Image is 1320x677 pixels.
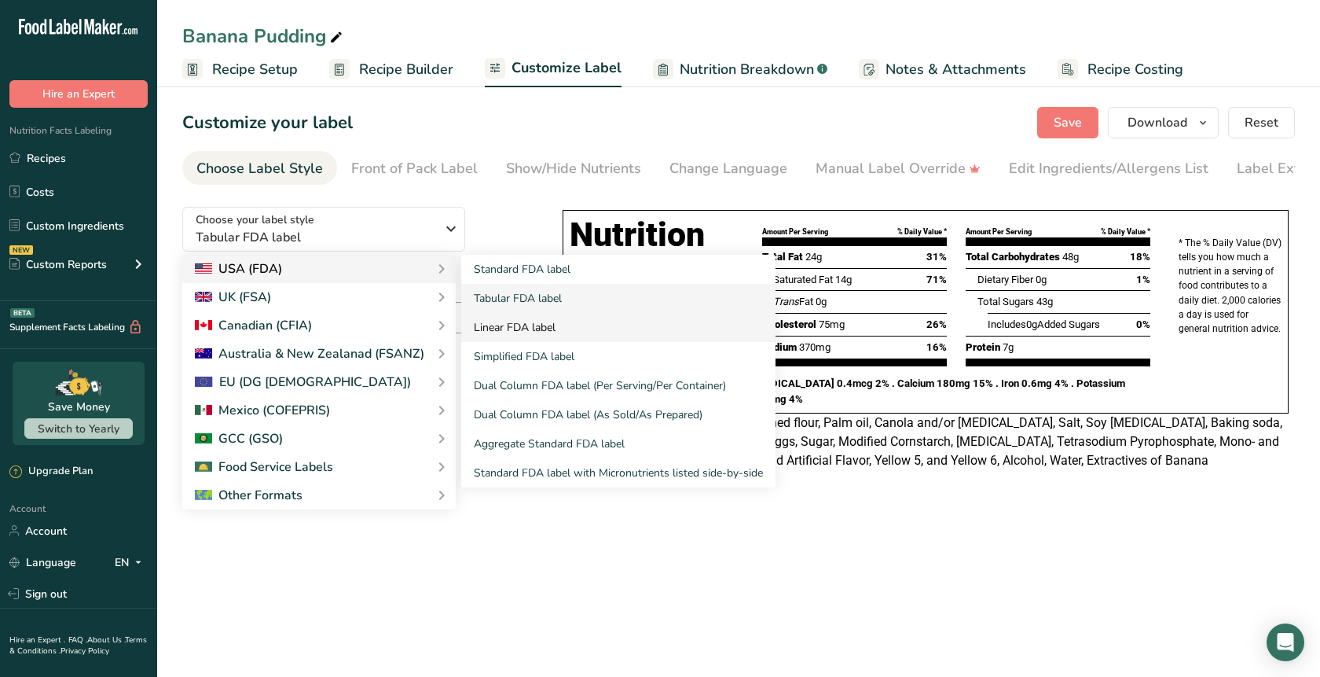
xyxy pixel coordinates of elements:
[461,313,775,342] a: Linear FDA label
[461,429,775,458] a: Aggregate Standard FDA label
[885,59,1026,80] span: Notes & Attachments
[570,217,734,289] h1: Nutrition Facts
[329,52,453,87] a: Recipe Builder
[461,458,775,488] a: Standard FDA label with Micronutrients listed side-by-side
[805,251,822,263] span: 24g
[195,458,333,476] div: Food Service Labels
[87,635,125,646] a: About Us .
[182,207,465,252] button: Choose your label style Tabular FDA label
[9,635,147,657] a: Terms & Conditions .
[9,549,76,576] a: Language
[511,57,621,79] span: Customize Label
[1003,341,1014,353] span: 7g
[1062,251,1079,263] span: 48g
[9,80,148,108] button: Hire an Expert
[773,296,799,307] i: Trans
[926,317,947,333] span: 26%
[196,212,314,228] span: Choose your label style
[680,59,814,80] span: Nutrition Breakdown
[1026,318,1037,330] span: 0g
[461,371,775,400] a: Dual Column FDA label (Per Serving/Per Container)
[762,226,828,237] div: Amount Per Serving
[966,226,1032,237] div: Amount Per Serving
[926,272,947,288] span: 71%
[1130,249,1150,265] span: 18%
[669,158,787,179] div: Change Language
[9,464,93,480] div: Upgrade Plan
[1087,59,1183,80] span: Recipe Costing
[977,274,1033,285] span: Dietary Fiber
[653,52,827,87] a: Nutrition Breakdown
[1058,52,1183,87] a: Recipe Costing
[977,296,1034,307] span: Total Sugars
[182,52,298,87] a: Recipe Setup
[966,341,1000,353] span: Protein
[461,400,775,429] a: Dual Column FDA label (As Sold/As Prepared)
[195,344,424,363] div: Australia & New Zealanad (FSANZ)
[966,251,1060,263] span: Total Carbohydrates
[773,274,833,285] span: Saturated Fat
[1127,113,1187,132] span: Download
[1136,317,1150,333] span: 0%
[9,256,107,273] div: Custom Reports
[1228,107,1295,138] button: Reset
[1245,113,1278,132] span: Reset
[1037,107,1098,138] button: Save
[926,340,947,355] span: 16%
[816,158,981,179] div: Manual Label Override
[773,296,813,307] span: Fat
[816,296,827,307] span: 0g
[563,415,1282,468] span: Milk, Sugar, Cream, Enriched flour, Palm oil, Canola and/or [MEDICAL_DATA], Salt, Soy [MEDICAL_DA...
[1101,226,1150,237] div: % Daily Value *
[819,318,845,330] span: 75mg
[212,59,298,80] span: Recipe Setup
[461,342,775,371] a: Simplified FDA label
[988,318,1100,330] span: Includes Added Sugars
[24,418,133,439] button: Switch to Yearly
[60,646,109,657] a: Privacy Policy
[196,228,435,247] span: Tabular FDA label
[68,635,87,646] a: FAQ .
[762,318,816,330] span: Cholesterol
[799,341,830,353] span: 370mg
[835,274,852,285] span: 14g
[1036,296,1053,307] span: 43g
[10,308,35,318] div: BETA
[195,288,271,307] div: UK (FSA)
[196,158,323,179] div: Choose Label Style
[485,50,621,88] a: Customize Label
[351,158,478,179] div: Front of Pack Label
[859,52,1026,87] a: Notes & Attachments
[1267,624,1304,661] div: Open Intercom Messenger
[1054,113,1082,132] span: Save
[9,245,33,255] div: NEW
[762,341,797,353] span: Sodium
[897,226,947,237] div: % Daily Value *
[9,635,65,646] a: Hire an Expert .
[195,316,312,335] div: Canadian (CFIA)
[1136,272,1150,288] span: 1%
[461,255,775,284] a: Standard FDA label
[1009,158,1208,179] div: Edit Ingredients/Allergens List
[195,373,411,392] div: EU (DG [DEMOGRAPHIC_DATA])
[762,251,803,263] span: Total Fat
[182,22,346,50] div: Banana Pudding
[48,399,110,415] div: Save Money
[506,158,641,179] div: Show/Hide Nutrients
[461,284,775,313] a: Tabular FDA label
[195,401,330,420] div: Mexico (COFEPRIS)
[182,110,353,136] h1: Customize your label
[195,429,283,448] div: GCC (GSO)
[195,486,302,505] div: Other Formats
[926,249,947,265] span: 31%
[1108,107,1219,138] button: Download
[1179,236,1281,336] p: * The % Daily Value (DV) tells you how much a nutrient in a serving of food contributes to a dail...
[753,376,1160,407] p: [MEDICAL_DATA] 0.4mcg 2% . Calcium 180mg 15% . Iron 0.6mg 4% . Potassium 210mg 4%
[359,59,453,80] span: Recipe Builder
[195,433,212,444] img: 2Q==
[115,553,148,572] div: EN
[38,421,119,436] span: Switch to Yearly
[195,259,282,278] div: USA (FDA)
[1036,274,1047,285] span: 0g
